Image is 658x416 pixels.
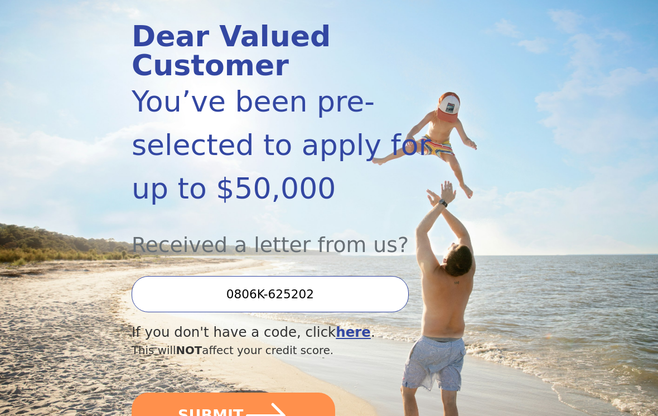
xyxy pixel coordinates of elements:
a: here [336,325,371,341]
div: This will affect your credit score. [132,343,467,360]
input: Enter your Offer Code: [132,277,409,313]
div: You’ve been pre-selected to apply for up to $50,000 [132,80,467,211]
span: NOT [176,345,202,357]
div: If you don't have a code, click . [132,323,467,344]
div: Dear Valued Customer [132,22,467,80]
div: Received a letter from us? [132,211,467,262]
